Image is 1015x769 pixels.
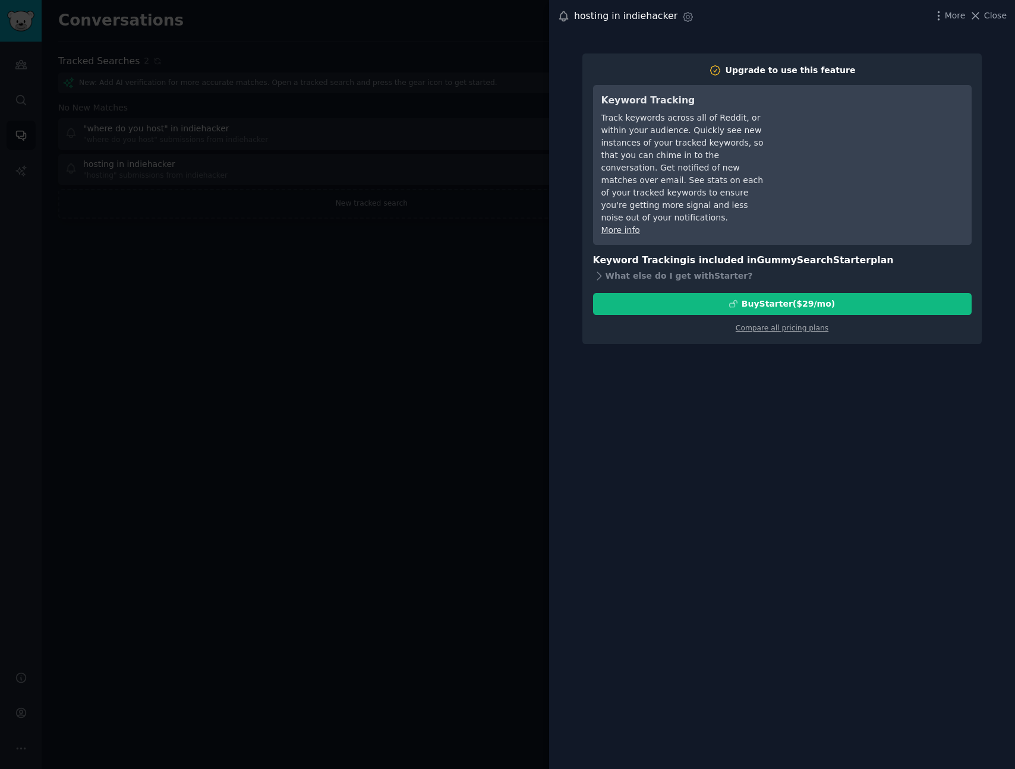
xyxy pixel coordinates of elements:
[932,10,966,22] button: More
[593,293,972,315] button: BuyStarter($29/mo)
[785,93,963,182] iframe: YouTube video player
[601,112,768,224] div: Track keywords across all of Reddit, or within your audience. Quickly see new instances of your t...
[742,298,835,310] div: Buy Starter ($ 29 /mo )
[593,268,972,285] div: What else do I get with Starter ?
[984,10,1007,22] span: Close
[601,225,640,235] a: More info
[601,93,768,108] h3: Keyword Tracking
[945,10,966,22] span: More
[726,64,856,77] div: Upgrade to use this feature
[736,324,828,332] a: Compare all pricing plans
[574,9,677,24] div: hosting in indiehacker
[757,254,871,266] span: GummySearch Starter
[969,10,1007,22] button: Close
[593,253,972,268] h3: Keyword Tracking is included in plan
